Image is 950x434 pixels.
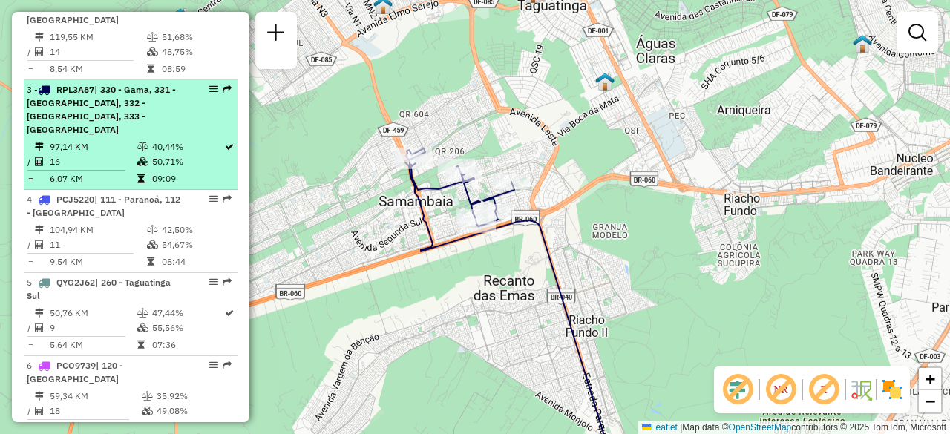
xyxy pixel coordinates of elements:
td: 119,55 KM [49,30,146,45]
span: | 260 - Taguatinga Sul [27,277,171,301]
i: Total de Atividades [35,47,44,56]
i: Distância Total [35,226,44,234]
i: Distância Total [35,309,44,318]
i: % de utilização da cubagem [147,47,158,56]
em: Rota exportada [223,194,232,203]
td: 40,44% [151,139,223,154]
td: 54,67% [161,237,232,252]
i: Total de Atividades [35,407,44,415]
i: Rota otimizada [225,142,234,151]
span: 5 - [27,277,171,301]
a: Zoom in [919,368,941,390]
span: | 330 - Gama, 331 - [GEOGRAPHIC_DATA], 332 - [GEOGRAPHIC_DATA], 333 - [GEOGRAPHIC_DATA] [27,84,176,135]
i: % de utilização do peso [147,33,158,42]
td: 9 [49,320,137,335]
img: 113 UDC WCL Taguatinga Sul [595,72,615,91]
i: % de utilização da cubagem [137,323,148,332]
span: 6 - [27,360,123,384]
td: 35,92% [156,389,231,404]
i: Tempo total em rota [147,257,154,266]
td: 08:59 [161,62,232,76]
span: PCO9739 [56,360,96,371]
em: Rota exportada [223,277,232,286]
span: 4 - [27,194,180,218]
span: | 110 - [GEOGRAPHIC_DATA] [27,1,122,25]
td: 48,75% [161,45,232,59]
em: Opções [209,361,218,369]
td: 51,68% [161,30,232,45]
i: Distância Total [35,33,44,42]
i: Total de Atividades [35,157,44,166]
i: % de utilização do peso [137,142,148,151]
td: 14 [49,45,146,59]
td: 16 [49,154,137,169]
i: % de utilização da cubagem [147,240,158,249]
img: 114 UDC WCL Guará [853,34,872,53]
a: Zoom out [919,390,941,412]
img: Exibir/Ocultar setores [880,378,904,401]
span: − [926,392,935,410]
em: Rota exportada [223,361,232,369]
div: Map data © contributors,© 2025 TomTom, Microsoft [638,421,950,434]
span: 3 - [27,84,176,135]
td: / [27,320,34,335]
span: | [680,422,682,433]
td: 07:36 [151,338,223,352]
span: PCJ5220 [56,194,94,205]
td: = [27,62,34,76]
span: RPL3A87 [56,84,94,95]
a: Exibir filtros [902,18,932,47]
td: 97,14 KM [49,139,137,154]
i: % de utilização do peso [142,392,153,401]
td: / [27,45,34,59]
td: 5,64 KM [49,338,137,352]
td: = [27,254,34,269]
i: Distância Total [35,142,44,151]
td: / [27,404,34,418]
em: Rota exportada [223,85,232,93]
i: % de utilização do peso [137,309,148,318]
a: Leaflet [642,422,678,433]
span: QYR5E30 [56,1,95,12]
td: 50,76 KM [49,306,137,320]
span: | 111 - Paranoá, 112 - [GEOGRAPHIC_DATA] [27,194,180,218]
i: % de utilização da cubagem [142,407,153,415]
td: / [27,237,34,252]
td: 47,44% [151,306,223,320]
i: Total de Atividades [35,323,44,332]
td: 55,56% [151,320,223,335]
td: 49,08% [156,404,231,418]
a: OpenStreetMap [729,422,792,433]
span: Exibir NR [763,372,799,407]
i: Total de Atividades [35,240,44,249]
i: Distância Total [35,392,44,401]
td: 104,94 KM [49,223,146,237]
td: / [27,154,34,169]
span: QYG2J62 [56,277,95,288]
td: 50,71% [151,154,223,169]
td: = [27,171,34,186]
td: 42,50% [161,223,232,237]
img: Fluxo de ruas [849,378,873,401]
td: 6,07 KM [49,171,137,186]
i: % de utilização do peso [147,226,158,234]
span: + [926,369,935,388]
td: 08:44 [161,254,232,269]
em: Opções [209,277,218,286]
td: = [27,338,34,352]
a: Nova sessão e pesquisa [261,18,291,51]
td: 18 [49,404,141,418]
i: % de utilização da cubagem [137,157,148,166]
em: Opções [209,194,218,203]
td: 09:09 [151,171,223,186]
td: 9,54 KM [49,254,146,269]
i: Tempo total em rota [137,341,145,349]
i: Tempo total em rota [137,174,145,183]
em: Opções [209,85,218,93]
img: 116 UDC WCL Sol Nascente [171,7,190,27]
span: | 120 - [GEOGRAPHIC_DATA] [27,360,123,384]
span: Exibir rótulo [806,372,842,407]
td: 59,34 KM [49,389,141,404]
span: 2 - [27,1,122,25]
i: Tempo total em rota [147,65,154,73]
